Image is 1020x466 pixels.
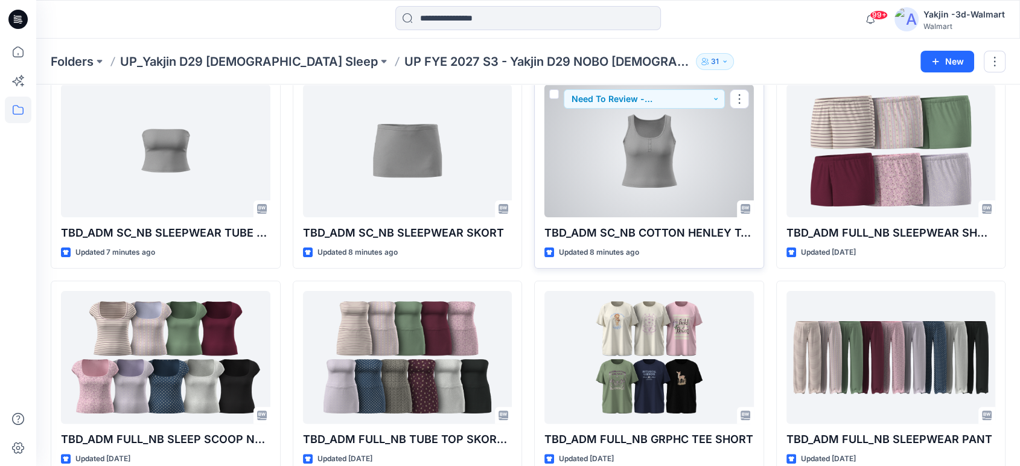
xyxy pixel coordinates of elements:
div: Yakjin -3d-Walmart [923,7,1005,22]
p: Updated [DATE] [75,453,130,465]
p: TBD_ADM SC_NB SLEEPWEAR SKORT [303,225,512,241]
p: TBD_ADM SC_NB SLEEPWEAR TUBE TOP [61,225,270,241]
span: 99+ [870,10,888,20]
div: Walmart [923,22,1005,31]
a: TBD_ADM FULL_NB SLEEPWEAR PANT [786,291,996,424]
p: 31 [711,55,719,68]
a: TBD_ADM FULL_NB TUBE TOP SKORT SET [303,291,512,424]
p: TBD_ADM FULL_NB SLEEP SCOOP NECK TEE [61,431,270,448]
button: New [920,51,974,72]
p: Updated 8 minutes ago [317,246,398,259]
button: 31 [696,53,734,70]
a: UP_Yakjin D29 [DEMOGRAPHIC_DATA] Sleep [120,53,378,70]
p: UP FYE 2027 S3 - Yakjin D29 NOBO [DEMOGRAPHIC_DATA] Sleepwear [404,53,691,70]
p: Updated 8 minutes ago [559,246,639,259]
p: Updated [DATE] [317,453,372,465]
p: Updated [DATE] [801,246,856,259]
p: TBD_ADM FULL_NB SLEEPWEAR PANT [786,431,996,448]
a: TBD_ADM SC_NB SLEEPWEAR SKORT [303,85,512,217]
p: TBD_ADM FULL_NB SLEEPWEAR SHORT [786,225,996,241]
p: Updated 7 minutes ago [75,246,155,259]
a: TBD_ADM FULL_NB GRPHC TEE SHORT [544,291,754,424]
p: Updated [DATE] [559,453,614,465]
a: Folders [51,53,94,70]
p: TBD_ADM FULL_NB GRPHC TEE SHORT [544,431,754,448]
p: TBD_ADM FULL_NB TUBE TOP SKORT SET [303,431,512,448]
a: TBD_ADM FULL_NB SLEEP SCOOP NECK TEE [61,291,270,424]
img: avatar [894,7,919,31]
p: Updated [DATE] [801,453,856,465]
a: TBD_ADM SC_NB COTTON HENLEY TANK [544,85,754,217]
a: TBD_ADM SC_NB SLEEPWEAR TUBE TOP [61,85,270,217]
a: TBD_ADM FULL_NB SLEEPWEAR SHORT [786,85,996,217]
p: TBD_ADM SC_NB COTTON HENLEY TANK [544,225,754,241]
